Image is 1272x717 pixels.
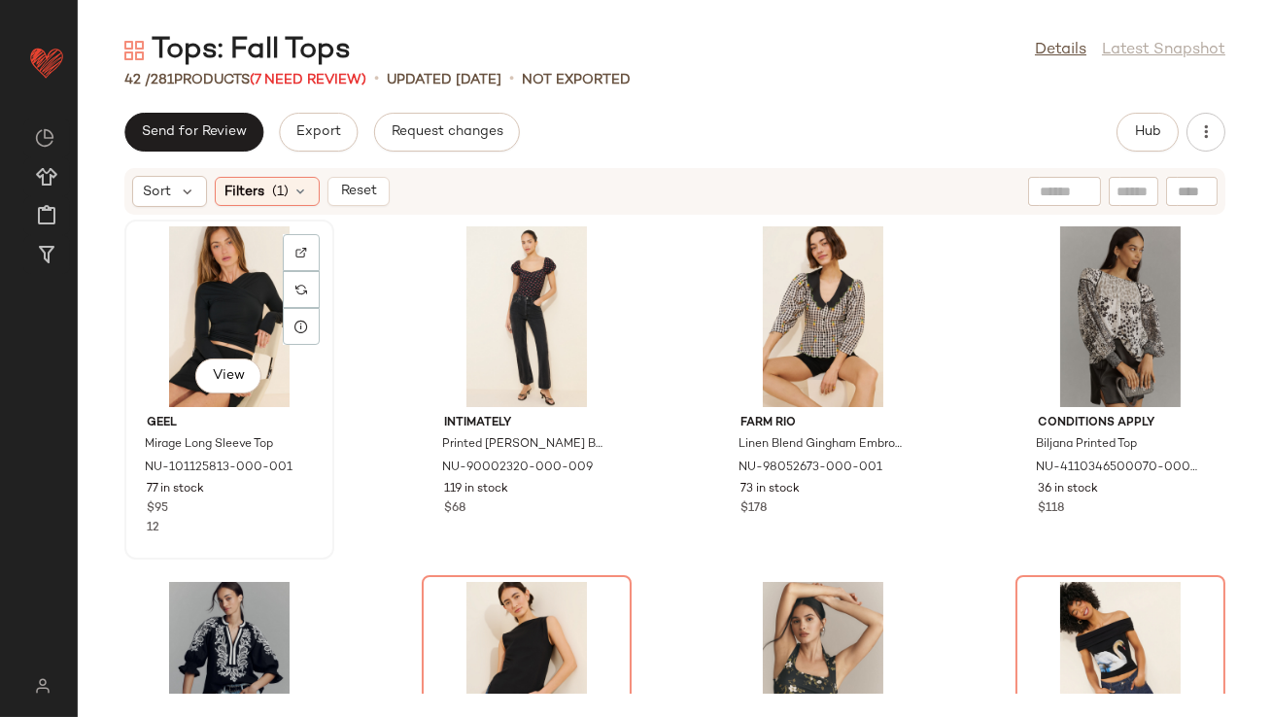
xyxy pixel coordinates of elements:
img: heart_red.DM2ytmEG.svg [27,43,66,82]
button: Send for Review [124,113,263,152]
span: $118 [1038,500,1064,518]
p: updated [DATE] [387,70,501,90]
button: Request changes [374,113,520,152]
div: Products [124,70,366,90]
span: 73 in stock [740,481,800,498]
span: NU-98052673-000-001 [739,460,882,477]
span: NU-4110346500070-000-018 [1036,460,1201,477]
img: 90002320_009_b [429,226,625,407]
img: svg%3e [23,678,61,694]
span: Farm Rio [740,415,906,432]
span: $178 [740,500,767,518]
button: View [195,358,261,393]
span: View [212,368,245,384]
span: Reset [339,184,376,199]
span: Geel [147,415,312,432]
span: • [374,68,379,91]
span: Intimately [444,415,609,432]
span: NU-101125813-000-001 [145,460,292,477]
a: Details [1035,39,1086,62]
span: Conditions Apply [1038,415,1203,432]
span: Send for Review [141,124,247,140]
span: Hub [1134,124,1161,140]
span: NU-90002320-000-009 [442,460,593,477]
img: 98052673_001_b [725,226,921,407]
img: 101125813_001_b [131,226,327,407]
span: 36 in stock [1038,481,1098,498]
span: Sort [143,182,171,202]
span: Mirage Long Sleeve Top [145,436,273,454]
span: 12 [147,522,159,534]
img: svg%3e [295,284,307,295]
span: Request changes [391,124,503,140]
span: 119 in stock [444,481,508,498]
button: Hub [1117,113,1179,152]
div: Tops: Fall Tops [124,31,351,70]
img: 4110346500070_018_b [1022,226,1219,407]
span: Printed [PERSON_NAME] Bodysuit [442,436,607,454]
img: svg%3e [124,41,144,60]
span: Filters [225,182,265,202]
span: Biljana Printed Top [1036,436,1137,454]
span: 42 / [124,73,151,87]
button: Reset [327,177,390,206]
span: Linen Blend Gingham Embroidered Top [739,436,904,454]
p: Not Exported [522,70,631,90]
span: (1) [273,182,290,202]
span: $68 [444,500,465,518]
span: $95 [147,500,168,518]
span: (7 Need Review) [250,73,366,87]
span: 281 [151,73,174,87]
span: • [509,68,514,91]
span: Export [295,124,341,140]
button: Export [279,113,358,152]
span: 77 in stock [147,481,204,498]
img: svg%3e [35,128,54,148]
img: svg%3e [295,247,307,258]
